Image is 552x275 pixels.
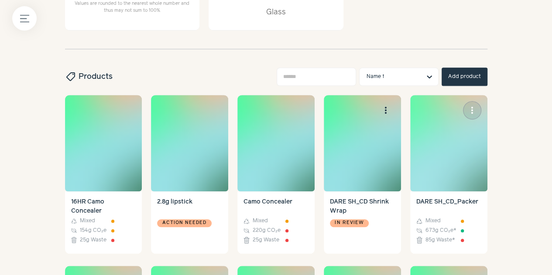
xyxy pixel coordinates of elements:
[381,105,391,115] span: more_vert
[151,191,228,254] a: 2.8g lipstick Action needed
[330,197,395,216] h4: DARE SH_CD Shrink Wrap
[442,68,487,86] button: Add product
[463,101,481,119] button: more_vert
[410,191,487,254] a: DARE SH_CD_Packer Mixed 673g CO₂e* 85g Waste*
[80,217,95,225] span: Mixed
[335,219,363,227] span: In review
[253,227,281,234] span: 220g CO₂e
[162,219,207,227] span: Action needed
[157,197,222,216] h4: 2.8g lipstick
[410,95,487,191] img: DARE SH_CD_Packer
[425,236,455,244] span: 85g Waste *
[324,95,401,191] img: DARE SH_CD Shrink Wrap
[377,101,395,119] button: more_vert
[237,95,315,191] img: Camo Concealer
[80,227,106,234] span: 154g CO₂e
[425,227,456,234] span: 673g CO₂e *
[64,71,75,82] span: sell
[80,236,106,244] span: 25g Waste
[224,7,328,18] div: Glass
[467,105,477,115] span: more_vert
[324,191,401,254] a: DARE SH_CD Shrink Wrap In review
[65,71,113,82] h2: Products
[71,0,193,14] p: Values are rounded to the nearest whole number and thus may not sum to 100%.
[65,191,142,254] a: 16HR Camo Concealer Mixed 154g CO₂e 25g Waste
[416,197,481,216] h4: DARE SH_CD_Packer
[253,236,279,244] span: 25g Waste
[425,217,441,225] span: Mixed
[71,197,136,216] h4: 16HR Camo Concealer
[65,95,142,191] img: 16HR Camo Concealer
[151,95,228,191] img: 2.8g lipstick
[253,217,268,225] span: Mixed
[237,191,315,254] a: Camo Concealer Mixed 220g CO₂e 25g Waste
[243,197,309,216] h4: Camo Concealer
